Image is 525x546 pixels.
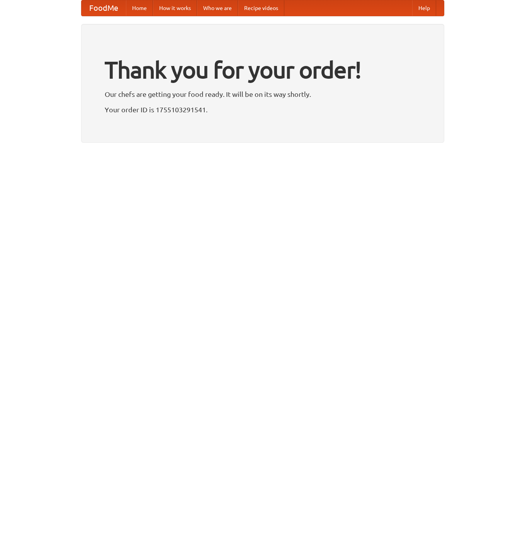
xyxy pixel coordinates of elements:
a: How it works [153,0,197,16]
a: Recipe videos [238,0,284,16]
a: FoodMe [82,0,126,16]
h1: Thank you for your order! [105,51,421,88]
a: Help [412,0,436,16]
a: Who we are [197,0,238,16]
a: Home [126,0,153,16]
p: Your order ID is 1755103291541. [105,104,421,115]
p: Our chefs are getting your food ready. It will be on its way shortly. [105,88,421,100]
